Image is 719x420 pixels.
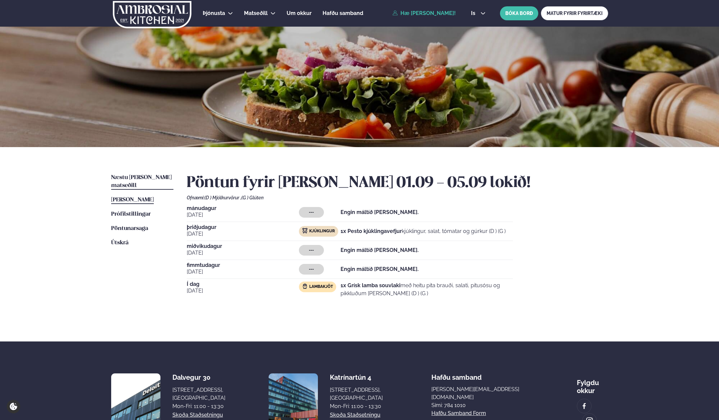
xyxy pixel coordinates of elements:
[577,373,608,395] div: Fylgdu okkur
[113,1,192,28] img: logo
[431,409,486,417] a: Hafðu samband form
[172,373,225,381] div: Dalvegur 30
[330,386,383,402] div: [STREET_ADDRESS], [GEOGRAPHIC_DATA]
[187,268,299,276] span: [DATE]
[330,402,383,410] div: Mon-Fri: 11:00 - 13:30
[204,195,241,200] span: (D ) Mjólkurvörur ,
[111,226,148,231] span: Pöntunarsaga
[111,240,128,246] span: Útskrá
[577,399,591,413] a: image alt
[323,10,363,16] span: Hafðu samband
[323,9,363,17] a: Hafðu samband
[581,402,588,410] img: image alt
[309,267,314,272] span: ---
[309,229,335,234] span: Kjúklingur
[287,9,312,17] a: Um okkur
[187,174,608,192] h2: Pöntun fyrir [PERSON_NAME] 01.09 - 05.09 lokið!
[309,284,333,290] span: Lambakjöt
[341,247,419,253] strong: Engin máltíð [PERSON_NAME].
[330,373,383,381] div: Katrínartún 4
[187,244,299,249] span: miðvikudagur
[302,284,308,289] img: Lamb.svg
[187,225,299,230] span: þriðjudagur
[330,411,380,419] a: Skoða staðsetningu
[111,211,151,217] span: Prófílstillingar
[111,174,173,190] a: Næstu [PERSON_NAME] matseðill
[244,9,268,17] a: Matseðill
[203,10,225,16] span: Þjónusta
[341,209,419,215] strong: Engin máltíð [PERSON_NAME].
[244,10,268,16] span: Matseðill
[341,282,513,298] p: með heitu pita brauði, salati, pitusósu og pikkluðum [PERSON_NAME] (D ) (G )
[172,402,225,410] div: Mon-Fri: 11:00 - 13:30
[187,211,299,219] span: [DATE]
[172,411,223,419] a: Skoða staðsetningu
[287,10,312,16] span: Um okkur
[172,386,225,402] div: [STREET_ADDRESS], [GEOGRAPHIC_DATA]
[203,9,225,17] a: Þjónusta
[187,263,299,268] span: fimmtudagur
[187,206,299,211] span: mánudagur
[187,282,299,287] span: Í dag
[111,225,148,233] a: Pöntunarsaga
[187,230,299,238] span: [DATE]
[309,210,314,215] span: ---
[341,282,400,289] strong: 1x Grísk lamba souvlaki
[111,210,151,218] a: Prófílstillingar
[341,227,506,235] p: kjúklingur, salat, tómatar og gúrkur (D ) (G )
[111,197,154,203] span: [PERSON_NAME]
[341,266,419,272] strong: Engin máltíð [PERSON_NAME].
[241,195,264,200] span: (G ) Glúten
[392,10,456,16] a: Hæ [PERSON_NAME]!
[187,195,608,200] div: Ofnæmi:
[500,6,538,20] button: BÓKA BORÐ
[302,228,308,233] img: chicken.svg
[431,368,482,381] span: Hafðu samband
[541,6,608,20] a: MATUR FYRIR FYRIRTÆKI
[431,401,528,409] p: Sími: 784 1010
[187,287,299,295] span: [DATE]
[111,239,128,247] a: Útskrá
[111,196,154,204] a: [PERSON_NAME]
[341,228,402,234] strong: 1x Pesto kjúklingavefjur
[471,11,477,16] span: is
[309,248,314,253] span: ---
[7,400,20,413] a: Cookie settings
[466,11,491,16] button: is
[431,385,528,401] a: [PERSON_NAME][EMAIL_ADDRESS][DOMAIN_NAME]
[187,249,299,257] span: [DATE]
[111,175,172,188] span: Næstu [PERSON_NAME] matseðill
